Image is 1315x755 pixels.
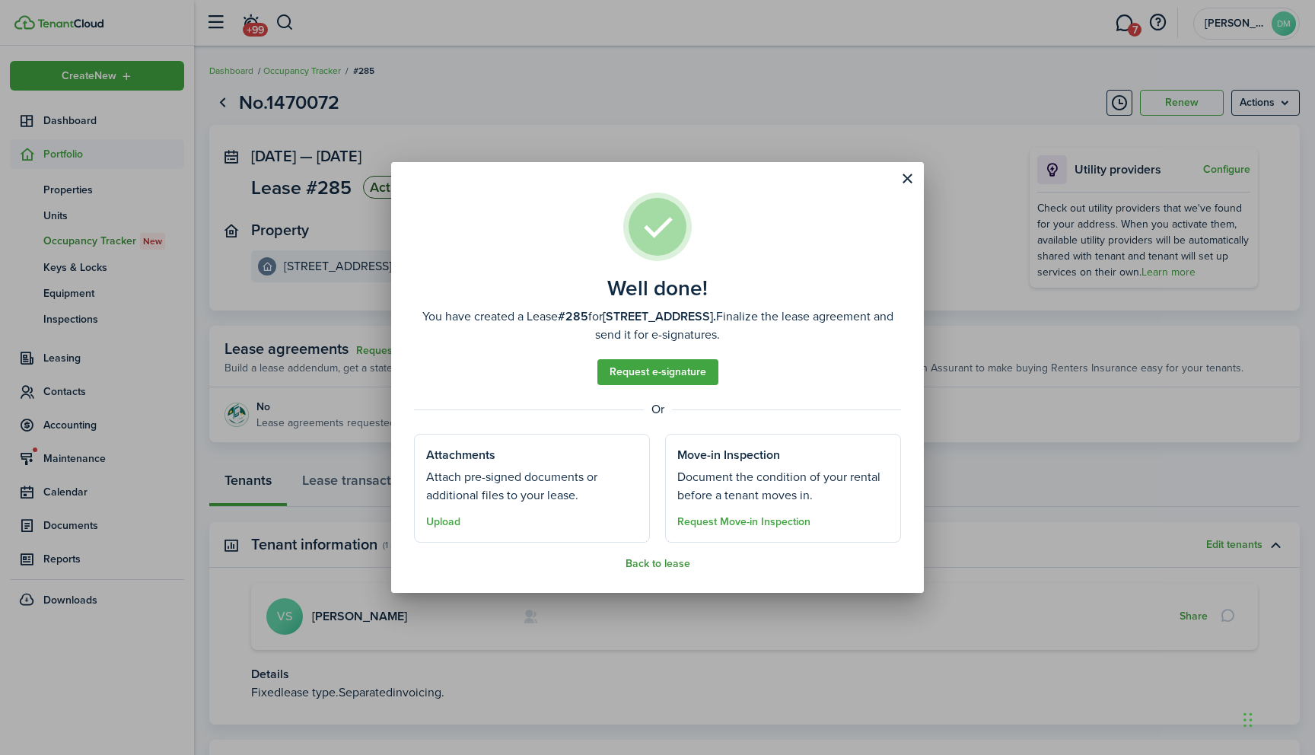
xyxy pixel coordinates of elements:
[426,446,495,464] well-done-section-title: Attachments
[426,468,638,505] well-done-section-description: Attach pre-signed documents or additional files to your lease.
[607,276,708,301] well-done-title: Well done!
[426,516,460,528] button: Upload
[1243,697,1253,743] div: Drag
[677,516,810,528] button: Request Move-in Inspection
[894,166,920,192] button: Close modal
[597,359,718,385] a: Request e-signature
[603,307,716,325] b: [STREET_ADDRESS].
[677,468,889,505] well-done-section-description: Document the condition of your rental before a tenant moves in.
[677,446,780,464] well-done-section-title: Move-in Inspection
[414,307,901,344] well-done-description: You have created a Lease for Finalize the lease agreement and send it for e-signatures.
[414,400,901,419] well-done-separator: Or
[626,558,690,570] button: Back to lease
[1239,682,1315,755] iframe: Chat Widget
[558,307,588,325] b: #285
